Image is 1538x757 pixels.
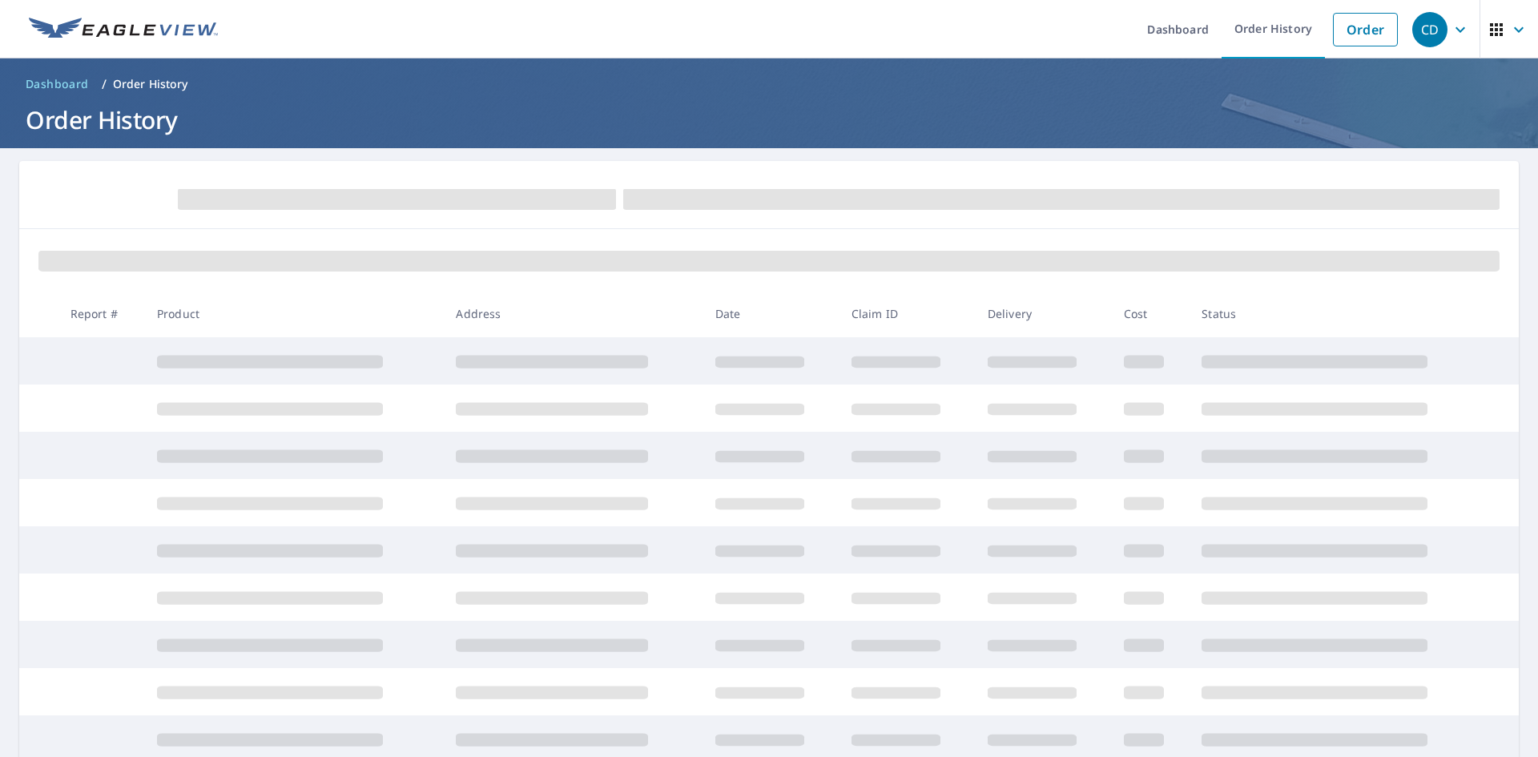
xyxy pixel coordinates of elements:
th: Product [144,290,443,337]
nav: breadcrumb [19,71,1519,97]
p: Order History [113,76,188,92]
th: Claim ID [839,290,975,337]
th: Report # [58,290,144,337]
img: EV Logo [29,18,218,42]
h1: Order History [19,103,1519,136]
div: CD [1412,12,1447,47]
a: Order [1333,13,1398,46]
th: Cost [1111,290,1190,337]
li: / [102,74,107,94]
a: Dashboard [19,71,95,97]
th: Date [703,290,839,337]
span: Dashboard [26,76,89,92]
th: Delivery [975,290,1111,337]
th: Address [443,290,702,337]
th: Status [1189,290,1488,337]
